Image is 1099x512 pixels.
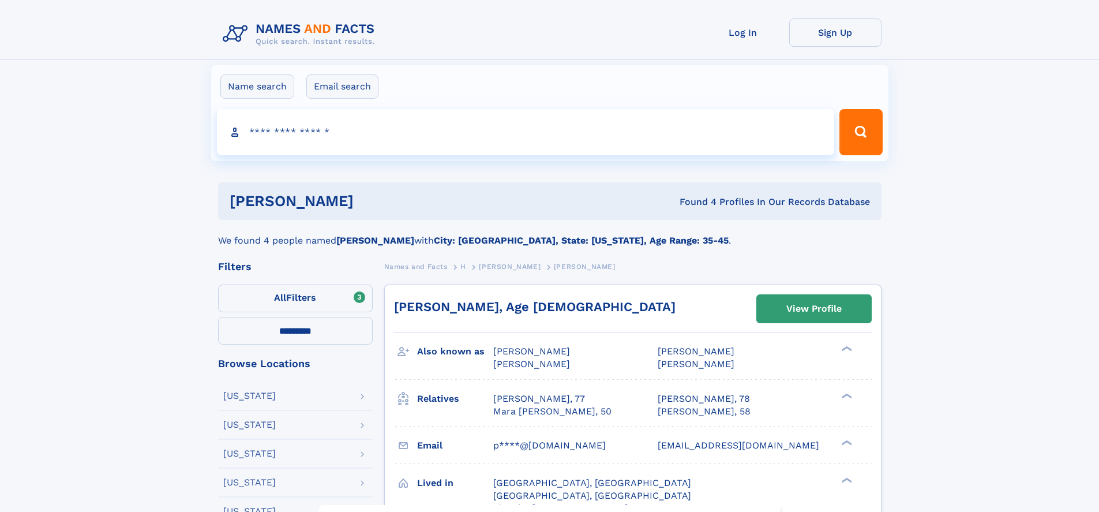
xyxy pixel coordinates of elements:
[479,263,541,271] span: [PERSON_NAME]
[230,194,517,208] h1: [PERSON_NAME]
[434,235,729,246] b: City: [GEOGRAPHIC_DATA], State: [US_STATE], Age Range: 35-45
[658,405,751,418] a: [PERSON_NAME], 58
[493,358,570,369] span: [PERSON_NAME]
[460,263,466,271] span: H
[417,342,493,361] h3: Also known as
[493,346,570,357] span: [PERSON_NAME]
[417,473,493,493] h3: Lived in
[218,358,373,369] div: Browse Locations
[223,391,276,401] div: [US_STATE]
[217,109,835,155] input: search input
[554,263,616,271] span: [PERSON_NAME]
[839,345,853,353] div: ❯
[839,109,882,155] button: Search Button
[218,18,384,50] img: Logo Names and Facts
[417,389,493,409] h3: Relatives
[786,296,842,322] div: View Profile
[493,405,612,418] a: Mara [PERSON_NAME], 50
[658,346,734,357] span: [PERSON_NAME]
[516,196,870,208] div: Found 4 Profiles In Our Records Database
[218,285,373,312] label: Filters
[658,393,750,405] a: [PERSON_NAME], 78
[493,477,691,488] span: [GEOGRAPHIC_DATA], [GEOGRAPHIC_DATA]
[223,478,276,487] div: [US_STATE]
[460,259,466,274] a: H
[479,259,541,274] a: [PERSON_NAME]
[697,18,789,47] a: Log In
[384,259,448,274] a: Names and Facts
[218,220,882,248] div: We found 4 people named with .
[336,235,414,246] b: [PERSON_NAME]
[839,476,853,484] div: ❯
[223,449,276,458] div: [US_STATE]
[493,393,585,405] a: [PERSON_NAME], 77
[220,74,294,99] label: Name search
[493,490,691,501] span: [GEOGRAPHIC_DATA], [GEOGRAPHIC_DATA]
[394,300,676,314] a: [PERSON_NAME], Age [DEMOGRAPHIC_DATA]
[839,392,853,399] div: ❯
[658,358,734,369] span: [PERSON_NAME]
[839,439,853,446] div: ❯
[218,261,373,272] div: Filters
[789,18,882,47] a: Sign Up
[223,420,276,429] div: [US_STATE]
[274,292,286,303] span: All
[658,440,819,451] span: [EMAIL_ADDRESS][DOMAIN_NAME]
[306,74,378,99] label: Email search
[417,436,493,455] h3: Email
[757,295,871,323] a: View Profile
